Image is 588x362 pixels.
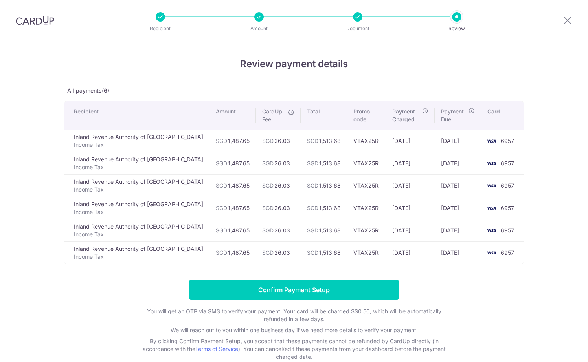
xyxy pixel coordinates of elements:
td: VTAX25R [347,241,386,264]
td: 26.03 [256,152,301,174]
p: Document [329,25,387,33]
p: Amount [230,25,288,33]
td: [DATE] [435,197,481,219]
td: VTAX25R [347,174,386,197]
span: SGD [307,182,318,189]
span: SGD [262,205,274,211]
td: [DATE] [435,219,481,241]
td: 1,513.68 [301,219,347,241]
span: SGD [216,160,227,166]
p: You will get an OTP via SMS to verify your payment. Your card will be charged S$0.50, which will ... [137,307,451,323]
td: Inland Revenue Authority of [GEOGRAPHIC_DATA] [64,152,209,174]
img: <span class="translation_missing" title="translation missing: en.account_steps.new_confirm_form.b... [483,136,499,146]
img: <span class="translation_missing" title="translation missing: en.account_steps.new_confirm_form.b... [483,248,499,258]
td: 1,513.68 [301,130,347,152]
p: Review [428,25,486,33]
span: Payment Due [441,108,466,123]
td: [DATE] [435,152,481,174]
span: 6957 [501,249,514,256]
td: 26.03 [256,130,301,152]
td: 26.03 [256,197,301,219]
p: Income Tax [74,208,203,216]
span: SGD [262,249,274,256]
span: 6957 [501,160,514,166]
span: SGD [307,249,318,256]
span: SGD [307,160,318,166]
td: VTAX25R [347,130,386,152]
img: <span class="translation_missing" title="translation missing: en.account_steps.new_confirm_form.b... [483,226,499,235]
td: [DATE] [386,174,435,197]
span: SGD [262,137,274,144]
td: 1,513.68 [301,174,347,197]
span: 6957 [501,137,514,144]
td: 1,487.65 [209,219,256,241]
span: SGD [216,182,227,189]
td: Inland Revenue Authority of [GEOGRAPHIC_DATA] [64,241,209,264]
td: 1,487.65 [209,130,256,152]
td: 1,487.65 [209,197,256,219]
p: Income Tax [74,230,203,238]
td: Inland Revenue Authority of [GEOGRAPHIC_DATA] [64,197,209,219]
span: SGD [216,137,227,144]
td: Inland Revenue Authority of [GEOGRAPHIC_DATA] [64,174,209,197]
span: SGD [216,249,227,256]
td: [DATE] [386,197,435,219]
span: SGD [307,227,318,234]
p: We will reach out to you within one business day if we need more details to verify your payment. [137,326,451,334]
img: <span class="translation_missing" title="translation missing: en.account_steps.new_confirm_form.b... [483,159,499,168]
p: Recipient [131,25,189,33]
a: Terms of Service [195,346,238,352]
td: [DATE] [435,174,481,197]
img: CardUp [16,16,54,25]
span: SGD [262,160,274,166]
td: 1,487.65 [209,174,256,197]
p: All payments(6) [64,87,524,95]
td: [DATE] [386,219,435,241]
td: 1,513.68 [301,197,347,219]
span: CardUp Fee [262,108,284,123]
td: 1,487.65 [209,152,256,174]
span: Payment Charged [392,108,420,123]
span: SGD [216,227,227,234]
span: SGD [307,137,318,144]
td: 1,513.68 [301,152,347,174]
th: Amount [209,101,256,130]
img: <span class="translation_missing" title="translation missing: en.account_steps.new_confirm_form.b... [483,203,499,213]
td: 26.03 [256,219,301,241]
th: Promo code [347,101,386,130]
td: VTAX25R [347,219,386,241]
td: Inland Revenue Authority of [GEOGRAPHIC_DATA] [64,130,209,152]
span: 6957 [501,182,514,189]
p: By clicking Confirm Payment Setup, you accept that these payments cannot be refunded by CardUp di... [137,337,451,361]
td: [DATE] [386,130,435,152]
th: Card [481,101,524,130]
span: SGD [262,227,274,234]
td: [DATE] [386,152,435,174]
td: VTAX25R [347,152,386,174]
span: SGD [262,182,274,189]
td: 26.03 [256,174,301,197]
p: Income Tax [74,186,203,194]
td: 26.03 [256,241,301,264]
img: <span class="translation_missing" title="translation missing: en.account_steps.new_confirm_form.b... [483,181,499,190]
td: [DATE] [386,241,435,264]
th: Recipient [64,101,209,130]
span: 6957 [501,205,514,211]
p: Income Tax [74,141,203,149]
p: Income Tax [74,163,203,171]
td: [DATE] [435,241,481,264]
td: [DATE] [435,130,481,152]
h4: Review payment details [64,57,524,71]
th: Total [301,101,347,130]
iframe: Opens a widget where you can find more information [537,338,580,358]
input: Confirm Payment Setup [189,280,399,300]
td: VTAX25R [347,197,386,219]
td: Inland Revenue Authority of [GEOGRAPHIC_DATA] [64,219,209,241]
span: SGD [307,205,318,211]
p: Income Tax [74,253,203,261]
td: 1,487.65 [209,241,256,264]
span: SGD [216,205,227,211]
span: 6957 [501,227,514,234]
td: 1,513.68 [301,241,347,264]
